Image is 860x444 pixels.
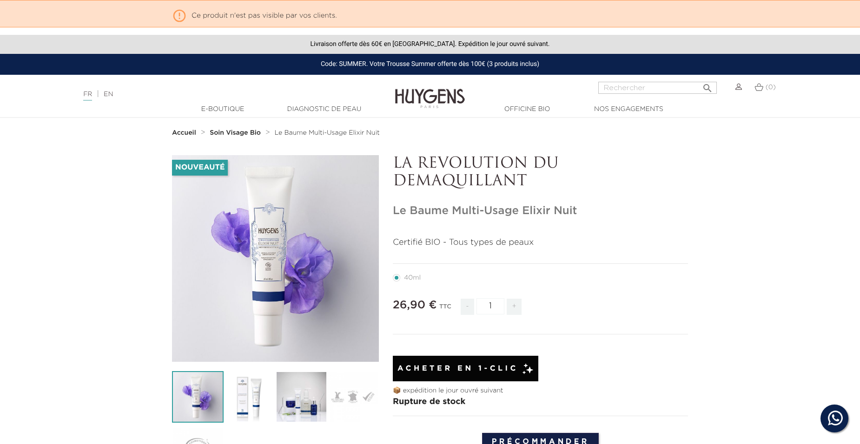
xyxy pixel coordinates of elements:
a: E-Boutique [176,104,269,114]
a: Diagnostic de peau [278,104,370,114]
h1: Le Baume Multi-Usage Elixir Nuit [393,204,688,218]
span: - [461,299,474,315]
span: (0) [766,84,776,91]
p: Certifié BIO - Tous types de peaux [393,236,688,249]
a: Le Baume Multi-Usage Elixir Nuit [275,129,380,137]
strong: Accueil [172,130,196,136]
button:  [699,79,716,91]
input: Rechercher [598,82,717,94]
span: 26,90 € [393,300,437,311]
div: TTC [439,297,451,322]
div: | [79,89,351,100]
li: Nouveauté [172,160,228,176]
span: + [507,299,522,315]
label: 40ml [393,274,432,281]
i:  [172,6,187,21]
i:  [702,80,713,91]
a: Soin Visage Bio [210,129,263,137]
a: Nos engagements [582,104,675,114]
a: FR [83,91,92,101]
input: Quantité [476,298,504,314]
span: Le Baume Multi-Usage Elixir Nuit [275,130,380,136]
span: Rupture de stock [393,398,465,406]
strong: Soin Visage Bio [210,130,261,136]
a: Accueil [172,129,198,137]
p: Ce produit n'est pas visible par vos clients. [172,6,688,21]
p: 📦 expédition le jour ouvré suivant [393,386,688,396]
a: EN [104,91,113,98]
a: Officine Bio [481,104,574,114]
img: Huygens [395,74,465,110]
p: LA REVOLUTION DU DEMAQUILLANT [393,155,688,191]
